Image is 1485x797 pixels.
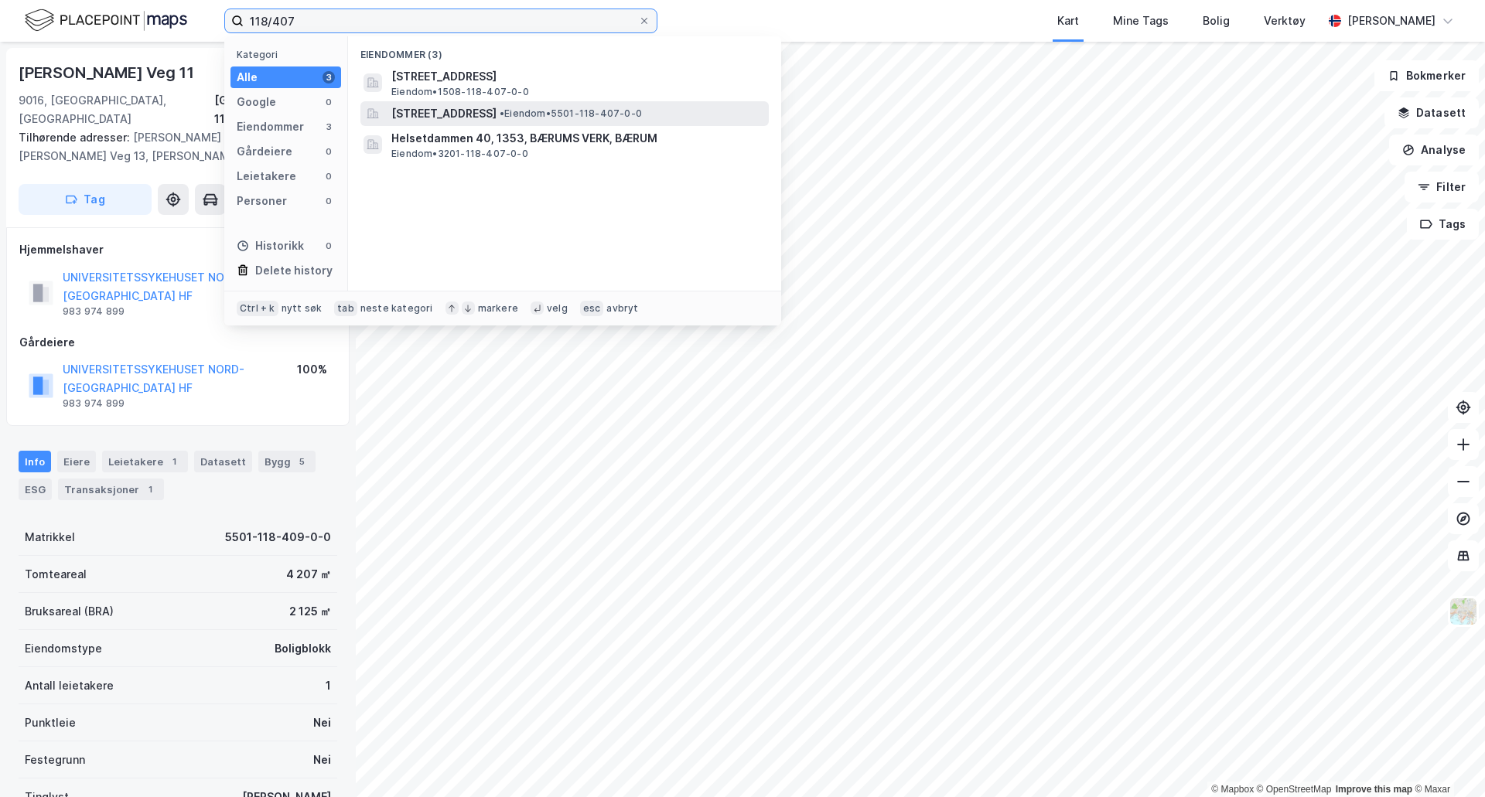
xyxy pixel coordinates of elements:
[282,302,323,315] div: nytt søk
[1408,723,1485,797] div: Kontrollprogram for chat
[19,131,133,144] span: Tilhørende adresser:
[391,129,763,148] span: Helsetdammen 40, 1353, BÆRUMS VERK, BÆRUM
[237,167,296,186] div: Leietakere
[1384,97,1479,128] button: Datasett
[237,49,341,60] div: Kategori
[391,67,763,86] span: [STREET_ADDRESS]
[25,602,114,621] div: Bruksareal (BRA)
[297,360,327,379] div: 100%
[63,397,125,410] div: 983 974 899
[19,333,336,352] div: Gårdeiere
[326,676,331,695] div: 1
[1336,784,1412,795] a: Improve this map
[323,96,335,108] div: 0
[19,91,214,128] div: 9016, [GEOGRAPHIC_DATA], [GEOGRAPHIC_DATA]
[580,301,604,316] div: esc
[19,128,325,165] div: [PERSON_NAME] Veg 12, [PERSON_NAME] Veg 13, [PERSON_NAME] Veg 14
[1257,784,1332,795] a: OpenStreetMap
[25,751,85,769] div: Festegrunn
[360,302,433,315] div: neste kategori
[313,714,331,732] div: Nei
[606,302,638,315] div: avbryt
[19,240,336,259] div: Hjemmelshaver
[1211,784,1254,795] a: Mapbox
[25,528,75,547] div: Matrikkel
[547,302,568,315] div: velg
[391,86,529,98] span: Eiendom • 1508-118-407-0-0
[289,602,331,621] div: 2 125 ㎡
[237,237,304,255] div: Historikk
[323,170,335,182] div: 0
[1374,60,1479,91] button: Bokmerker
[391,104,497,123] span: [STREET_ADDRESS]
[1264,12,1306,30] div: Verktøy
[25,676,114,695] div: Antall leietakere
[237,192,287,210] div: Personer
[244,9,638,32] input: Søk på adresse, matrikkel, gårdeiere, leietakere eller personer
[19,184,152,215] button: Tag
[348,36,781,64] div: Eiendommer (3)
[478,302,518,315] div: markere
[1408,723,1485,797] iframe: Chat Widget
[275,639,331,658] div: Boligblokk
[1405,172,1479,203] button: Filter
[102,451,188,472] div: Leietakere
[225,528,331,547] div: 5501-118-409-0-0
[237,118,304,136] div: Eiendommer
[255,261,333,280] div: Delete history
[313,751,331,769] div: Nei
[500,107,504,119] span: •
[258,451,316,472] div: Bygg
[323,195,335,207] div: 0
[25,639,102,658] div: Eiendomstype
[1057,12,1079,30] div: Kart
[166,454,182,469] div: 1
[237,301,278,316] div: Ctrl + k
[1407,209,1479,240] button: Tags
[1389,135,1479,165] button: Analyse
[391,148,528,160] span: Eiendom • 3201-118-407-0-0
[214,91,337,128] div: [GEOGRAPHIC_DATA], 118/409
[58,479,164,500] div: Transaksjoner
[19,479,52,500] div: ESG
[25,7,187,34] img: logo.f888ab2527a4732fd821a326f86c7f29.svg
[1449,597,1478,626] img: Z
[1203,12,1230,30] div: Bolig
[25,565,87,584] div: Tomteareal
[294,454,309,469] div: 5
[237,68,258,87] div: Alle
[323,121,335,133] div: 3
[19,451,51,472] div: Info
[1113,12,1169,30] div: Mine Tags
[237,93,276,111] div: Google
[142,482,158,497] div: 1
[286,565,331,584] div: 4 207 ㎡
[323,240,335,252] div: 0
[57,451,96,472] div: Eiere
[63,305,125,318] div: 983 974 899
[323,145,335,158] div: 0
[334,301,357,316] div: tab
[500,107,642,120] span: Eiendom • 5501-118-407-0-0
[1347,12,1435,30] div: [PERSON_NAME]
[19,60,197,85] div: [PERSON_NAME] Veg 11
[323,71,335,83] div: 3
[194,451,252,472] div: Datasett
[237,142,292,161] div: Gårdeiere
[25,714,76,732] div: Punktleie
